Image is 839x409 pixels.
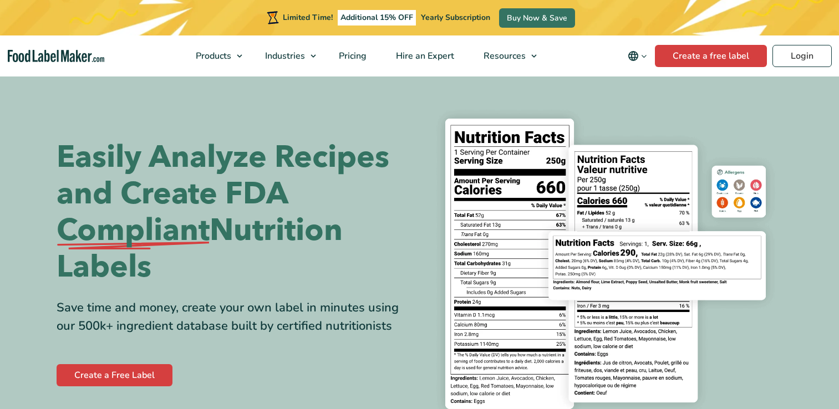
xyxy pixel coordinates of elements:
[57,364,172,386] a: Create a Free Label
[181,35,248,76] a: Products
[57,139,411,285] h1: Easily Analyze Recipes and Create FDA Nutrition Labels
[772,45,832,67] a: Login
[283,12,333,23] span: Limited Time!
[57,299,411,335] div: Save time and money, create your own label in minutes using our 500k+ ingredient database built b...
[393,50,455,62] span: Hire an Expert
[469,35,542,76] a: Resources
[8,50,105,63] a: Food Label Maker homepage
[338,10,416,25] span: Additional 15% OFF
[262,50,306,62] span: Industries
[655,45,767,67] a: Create a free label
[192,50,232,62] span: Products
[335,50,368,62] span: Pricing
[324,35,379,76] a: Pricing
[499,8,575,28] a: Buy Now & Save
[421,12,490,23] span: Yearly Subscription
[251,35,322,76] a: Industries
[382,35,466,76] a: Hire an Expert
[620,45,655,67] button: Change language
[57,212,210,249] span: Compliant
[480,50,527,62] span: Resources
